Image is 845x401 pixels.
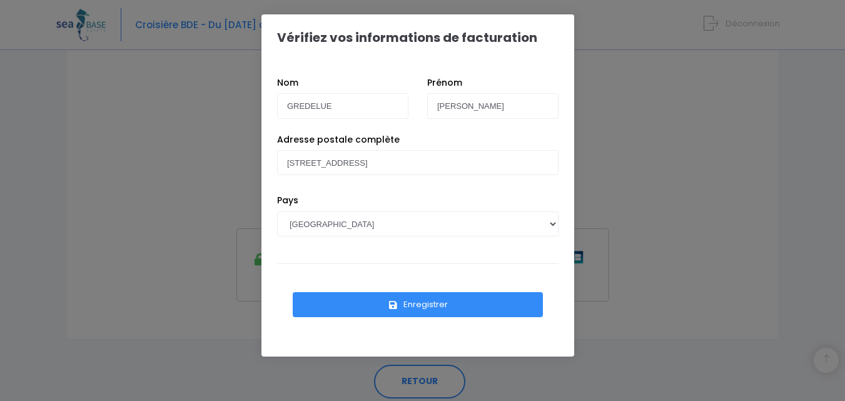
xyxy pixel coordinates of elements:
label: Adresse postale complète [277,133,400,146]
label: Pays [277,194,298,207]
label: Nom [277,76,298,89]
h1: Vérifiez vos informations de facturation [277,30,537,45]
button: Enregistrer [293,292,543,317]
label: Prénom [427,76,462,89]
